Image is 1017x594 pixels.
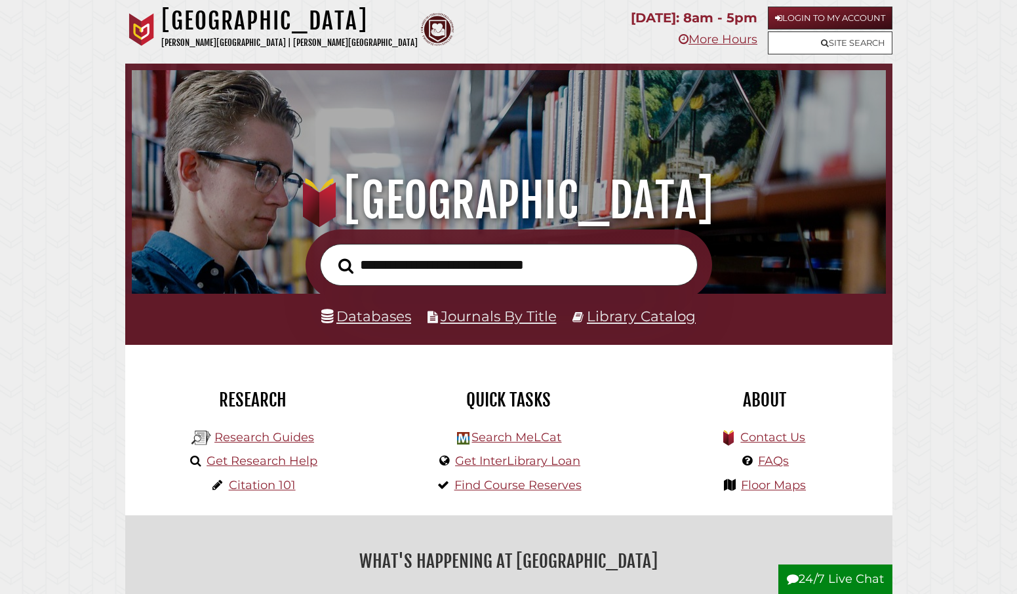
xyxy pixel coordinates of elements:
[161,35,418,50] p: [PERSON_NAME][GEOGRAPHIC_DATA] | [PERSON_NAME][GEOGRAPHIC_DATA]
[338,258,353,275] i: Search
[740,430,805,445] a: Contact Us
[321,307,411,325] a: Databases
[768,31,892,54] a: Site Search
[457,432,469,445] img: Hekman Library Logo
[191,428,211,448] img: Hekman Library Logo
[147,172,871,229] h1: [GEOGRAPHIC_DATA]
[768,7,892,30] a: Login to My Account
[455,454,580,468] a: Get InterLibrary Loan
[471,430,561,445] a: Search MeLCat
[647,389,883,411] h2: About
[421,13,454,46] img: Calvin Theological Seminary
[135,546,883,576] h2: What's Happening at [GEOGRAPHIC_DATA]
[391,389,627,411] h2: Quick Tasks
[125,13,158,46] img: Calvin University
[631,7,757,30] p: [DATE]: 8am - 5pm
[587,307,696,325] a: Library Catalog
[679,32,757,47] a: More Hours
[161,7,418,35] h1: [GEOGRAPHIC_DATA]
[214,430,314,445] a: Research Guides
[332,254,360,277] button: Search
[454,478,582,492] a: Find Course Reserves
[441,307,557,325] a: Journals By Title
[758,454,789,468] a: FAQs
[741,478,806,492] a: Floor Maps
[207,454,317,468] a: Get Research Help
[135,389,371,411] h2: Research
[229,478,296,492] a: Citation 101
